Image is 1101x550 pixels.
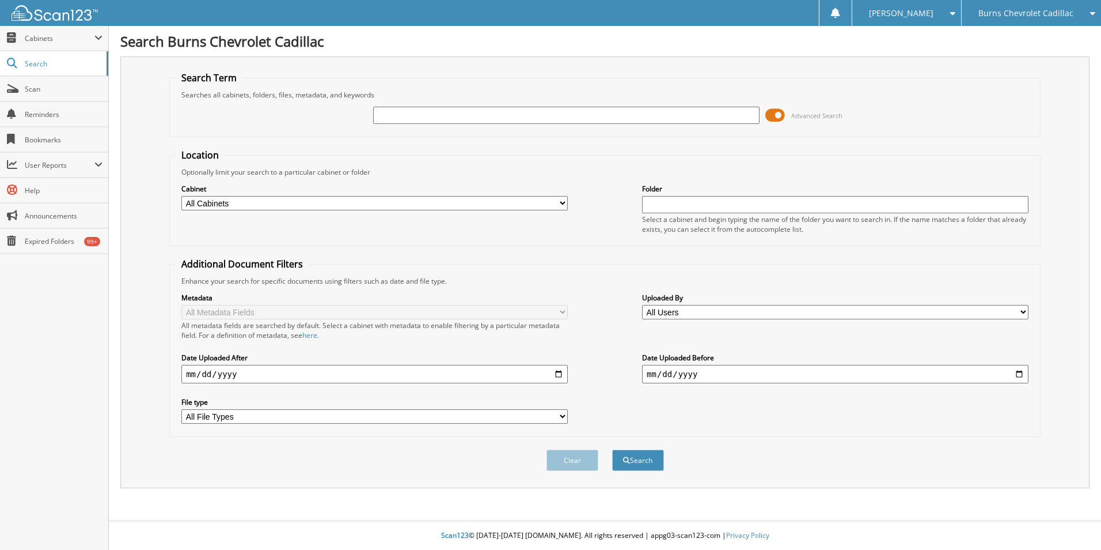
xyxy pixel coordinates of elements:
span: Expired Folders [25,236,102,246]
label: Cabinet [181,184,568,194]
legend: Additional Document Filters [176,258,309,270]
span: Scan123 [441,530,469,540]
img: scan123-logo-white.svg [12,5,98,21]
label: Metadata [181,293,568,303]
span: User Reports [25,160,94,170]
input: end [642,365,1028,383]
span: Advanced Search [791,111,842,120]
span: Bookmarks [25,135,102,145]
span: Reminders [25,110,102,119]
a: Privacy Policy [726,530,769,540]
span: Help [25,186,102,195]
input: start [181,365,568,383]
span: Search [25,59,101,69]
legend: Search Term [176,71,242,84]
span: Announcements [25,211,102,221]
a: here [302,330,317,340]
label: Folder [642,184,1028,194]
label: Uploaded By [642,293,1028,303]
div: Optionally limit your search to a particular cabinet or folder [176,167,1034,177]
span: Cabinets [25,33,94,43]
div: Searches all cabinets, folders, files, metadata, and keywords [176,90,1034,100]
span: Burns Chevrolet Cadillac [978,10,1073,17]
div: 99+ [84,237,100,246]
label: File type [181,397,568,407]
div: © [DATE]-[DATE] [DOMAIN_NAME]. All rights reserved | appg03-scan123-com | [109,522,1101,550]
span: Scan [25,84,102,94]
span: [PERSON_NAME] [869,10,933,17]
button: Clear [546,450,598,471]
legend: Location [176,149,225,161]
div: Enhance your search for specific documents using filters such as date and file type. [176,276,1034,286]
label: Date Uploaded Before [642,353,1028,363]
div: All metadata fields are searched by default. Select a cabinet with metadata to enable filtering b... [181,321,568,340]
div: Select a cabinet and begin typing the name of the folder you want to search in. If the name match... [642,214,1028,234]
label: Date Uploaded After [181,353,568,363]
h1: Search Burns Chevrolet Cadillac [120,32,1089,51]
button: Search [612,450,664,471]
